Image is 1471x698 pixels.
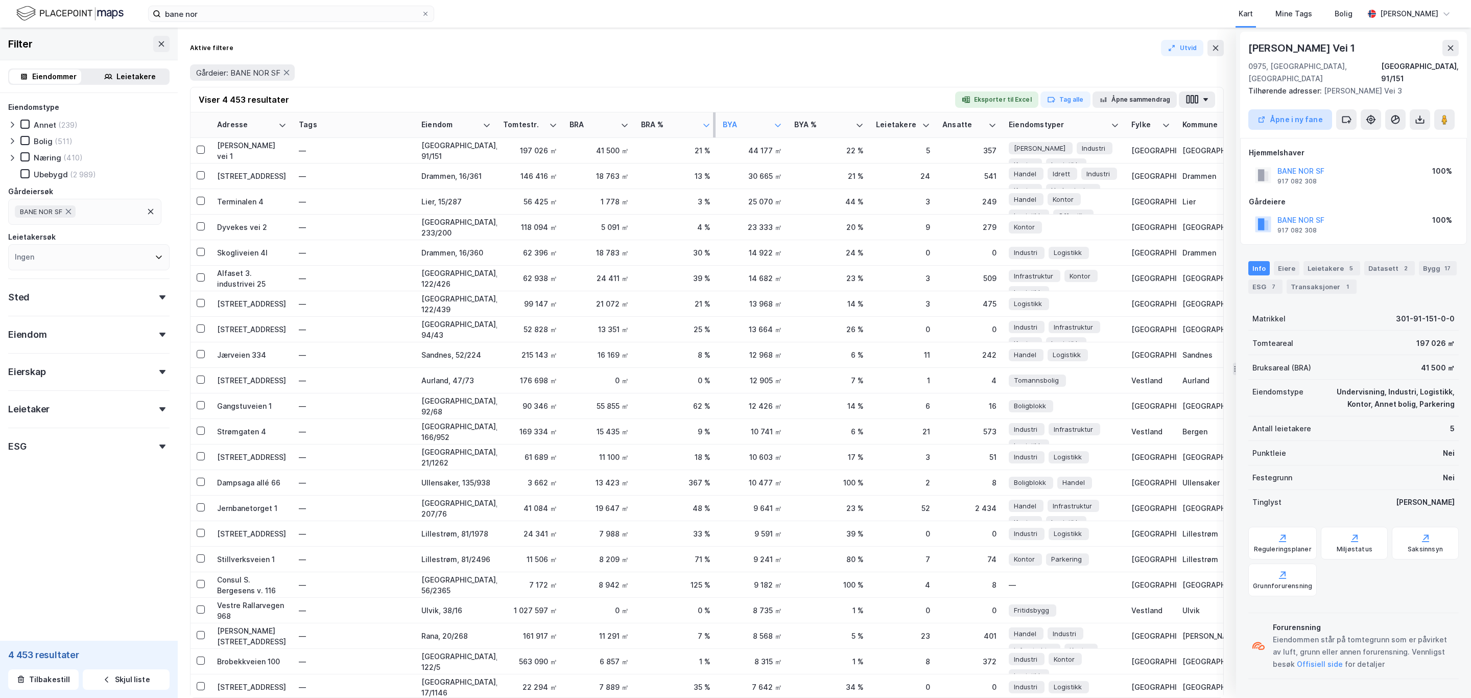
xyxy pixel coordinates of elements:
div: [GEOGRAPHIC_DATA], 207/76 [421,497,491,519]
div: Bolig [34,136,53,146]
span: Logistikk [1053,350,1081,360]
div: (511) [55,136,73,146]
div: [GEOGRAPHIC_DATA] [1182,273,1242,284]
div: 22 % [794,145,864,156]
div: — [299,474,409,491]
div: Tinglyst [1252,496,1282,508]
div: 242 [942,350,997,360]
div: 3 [876,298,930,309]
div: (239) [58,120,78,130]
span: Kontor [1070,270,1090,281]
div: [GEOGRAPHIC_DATA] [1131,477,1170,488]
div: Ingen [15,251,34,263]
div: 3 [876,452,930,462]
div: 24 411 ㎡ [570,273,629,284]
div: 19 647 ㎡ [570,503,629,514]
div: [PERSON_NAME] [1380,8,1438,20]
div: [GEOGRAPHIC_DATA] [1182,222,1242,232]
div: 9 [876,222,930,232]
div: 6 [876,401,930,411]
span: Infrastruktur [1014,270,1053,281]
div: — [299,219,409,235]
span: Handel [1014,350,1036,360]
div: 41 084 ㎡ [503,503,557,514]
div: 16 [942,401,997,411]
div: 1 [876,375,930,386]
div: 3 [876,196,930,207]
div: Annet [34,120,56,130]
div: 215 143 ㎡ [503,350,557,360]
div: 7 % [794,375,864,386]
div: — [299,270,409,286]
div: 169 334 ㎡ [503,426,557,437]
div: 3 662 ㎡ [503,477,557,488]
div: 24 [876,171,930,181]
div: Bygg [1419,261,1457,275]
div: 21 % [641,298,710,309]
div: [STREET_ADDRESS] [217,171,287,181]
div: Vestland [1131,426,1170,437]
button: Åpne i ny fane [1248,109,1332,130]
span: Handel [1014,194,1036,204]
div: BYA % [794,120,851,130]
div: 197 026 ㎡ [1416,337,1455,350]
div: 2 [876,477,930,488]
span: Kontor [1053,194,1074,204]
div: 14 % [794,401,864,411]
div: Viser 4 453 resultater [199,94,289,106]
img: logo.f888ab2527a4732fd821a326f86c7f29.svg [16,5,124,22]
div: [GEOGRAPHIC_DATA], 94/43 [421,318,491,340]
div: Adresse [217,120,274,130]
div: 0 ㎡ [570,375,629,386]
span: Logistikk [1014,440,1042,451]
span: Offentlig [1058,210,1086,221]
span: Idrett [1053,168,1070,179]
div: 12 426 ㎡ [723,401,782,411]
div: 62 396 ㎡ [503,247,557,258]
div: Ullensaker, 135/938 [421,477,491,488]
div: 21 072 ㎡ [570,298,629,309]
div: Bolig [1335,8,1353,20]
div: Punktleie [1252,447,1286,459]
div: — [299,500,409,516]
div: [PERSON_NAME] Vei 1 [1248,40,1357,56]
div: Antall leietakere [1252,423,1311,435]
div: Eiendom [421,120,479,130]
div: [GEOGRAPHIC_DATA] [1131,324,1170,335]
div: 573 [942,426,997,437]
div: 51 [942,452,997,462]
div: — [299,193,409,210]
span: Industri [1014,321,1037,332]
div: [GEOGRAPHIC_DATA], 91/151 [421,140,491,161]
span: Boligblokk [1014,477,1046,488]
span: Gårdeier: BANE NOR SF [196,68,280,78]
div: 12 968 ㎡ [723,350,782,360]
div: 0 % [641,375,710,386]
div: 41 500 ㎡ [570,145,629,156]
div: 14 922 ㎡ [723,247,782,258]
div: Eiendom [8,329,47,341]
div: Tomtestr. [503,120,545,130]
div: Sandnes [1182,350,1242,360]
div: Terminalen 4 [217,196,287,207]
span: Undervisning [1051,184,1093,195]
div: 917 082 308 [1277,177,1317,185]
div: 25 070 ㎡ [723,196,782,207]
div: Leietakersøk [8,231,56,243]
div: 52 828 ㎡ [503,324,557,335]
div: 18 763 ㎡ [570,171,629,181]
div: — [299,449,409,465]
div: Matrikkel [1252,313,1286,325]
div: Datasett [1364,261,1415,275]
div: 146 416 ㎡ [503,171,557,181]
div: — [299,244,409,261]
div: 30 665 ㎡ [723,171,782,181]
div: 9 % [641,426,710,437]
span: Industri [1014,424,1037,434]
div: Jærveien 334 [217,350,287,360]
div: [PERSON_NAME] vei 1 [217,140,287,161]
div: Leietaker [8,403,50,415]
input: Søk på adresse, matrikkel, gårdeiere, leietakere eller personer [161,6,421,21]
div: 41 500 ㎡ [1421,362,1455,374]
div: 1 [1342,282,1353,292]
